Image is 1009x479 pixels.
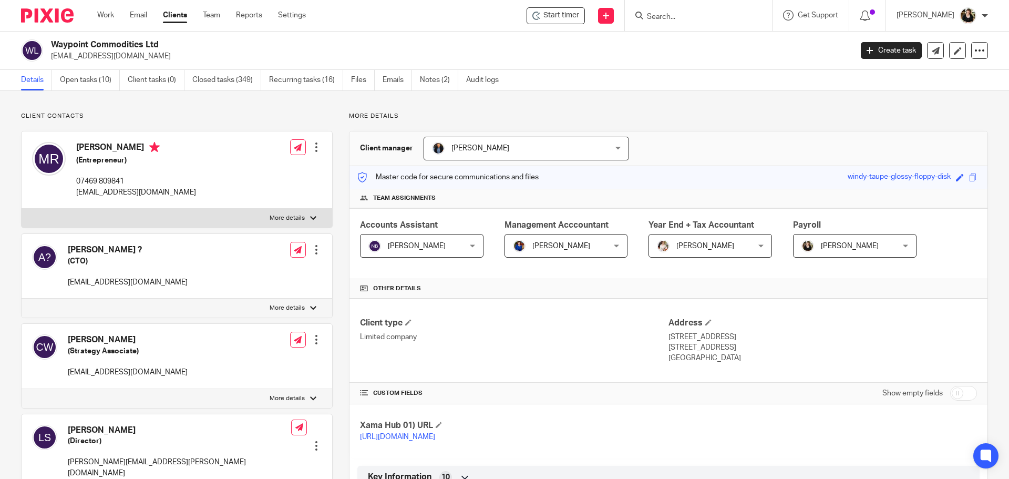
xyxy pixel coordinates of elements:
[882,388,943,399] label: Show empty fields
[21,39,43,62] img: svg%3E
[668,332,977,342] p: [STREET_ADDRESS]
[270,394,305,403] p: More details
[373,284,421,293] span: Other details
[51,51,845,62] p: [EMAIL_ADDRESS][DOMAIN_NAME]
[504,221,609,229] span: Management Acccountant
[149,142,160,152] i: Primary
[801,240,814,252] img: Helen%20Campbell.jpeg
[373,194,436,202] span: Team assignments
[236,10,262,21] a: Reports
[451,145,509,152] span: [PERSON_NAME]
[68,367,188,378] p: [EMAIL_ADDRESS][DOMAIN_NAME]
[527,7,585,24] div: Waypoint Commodities Ltd
[432,142,445,155] img: martin-hickman.jpg
[388,242,446,250] span: [PERSON_NAME]
[848,171,951,184] div: windy-taupe-glossy-floppy-disk
[76,176,196,187] p: 07469 809841
[97,10,114,21] a: Work
[76,142,196,155] h4: [PERSON_NAME]
[270,304,305,312] p: More details
[32,334,57,360] img: svg%3E
[360,433,435,441] a: [URL][DOMAIN_NAME]
[192,70,261,90] a: Closed tasks (349)
[21,70,52,90] a: Details
[203,10,220,21] a: Team
[32,425,57,450] img: svg%3E
[668,318,977,329] h4: Address
[130,10,147,21] a: Email
[68,425,291,436] h4: [PERSON_NAME]
[68,256,188,267] h5: (CTO)
[798,12,838,19] span: Get Support
[269,70,343,90] a: Recurring tasks (16)
[21,8,74,23] img: Pixie
[351,70,375,90] a: Files
[60,70,120,90] a: Open tasks (10)
[76,155,196,166] h5: (Entrepreneur)
[821,242,879,250] span: [PERSON_NAME]
[543,10,579,21] span: Start timer
[76,187,196,198] p: [EMAIL_ADDRESS][DOMAIN_NAME]
[383,70,412,90] a: Emails
[897,10,954,21] p: [PERSON_NAME]
[68,244,188,256] h4: [PERSON_NAME] ?
[68,277,188,288] p: [EMAIL_ADDRESS][DOMAIN_NAME]
[513,240,526,252] img: Nicole.jpeg
[68,334,188,345] h4: [PERSON_NAME]
[420,70,458,90] a: Notes (2)
[357,172,539,182] p: Master code for secure communications and files
[668,342,977,353] p: [STREET_ADDRESS]
[360,389,668,398] h4: CUSTOM FIELDS
[793,221,821,229] span: Payroll
[466,70,507,90] a: Audit logs
[960,7,976,24] img: Helen%20Campbell.jpeg
[21,112,333,120] p: Client contacts
[648,221,754,229] span: Year End + Tax Accountant
[657,240,670,252] img: Kayleigh%20Henson.jpeg
[532,242,590,250] span: [PERSON_NAME]
[368,240,381,252] img: svg%3E
[68,436,291,446] h5: (Director)
[360,318,668,329] h4: Client type
[360,221,438,229] span: Accounts Assistant
[32,244,57,270] img: %3E %3Ctext x='21' fill='%23ffffff' font-family='aktiv-grotesk,-apple-system,BlinkMacSystemFont,S...
[668,353,977,363] p: [GEOGRAPHIC_DATA]
[646,13,740,22] input: Search
[163,10,187,21] a: Clients
[861,42,922,59] a: Create task
[360,332,668,342] p: Limited company
[68,457,291,478] p: [PERSON_NAME][EMAIL_ADDRESS][PERSON_NAME][DOMAIN_NAME]
[32,142,66,176] img: svg%3E
[360,143,413,154] h3: Client manager
[349,112,988,120] p: More details
[68,346,188,356] h5: (Strategy Associate)
[360,420,668,431] h4: Xama Hub 01) URL
[278,10,306,21] a: Settings
[51,39,686,50] h2: Waypoint Commodities Ltd
[270,214,305,222] p: More details
[676,242,734,250] span: [PERSON_NAME]
[128,70,184,90] a: Client tasks (0)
